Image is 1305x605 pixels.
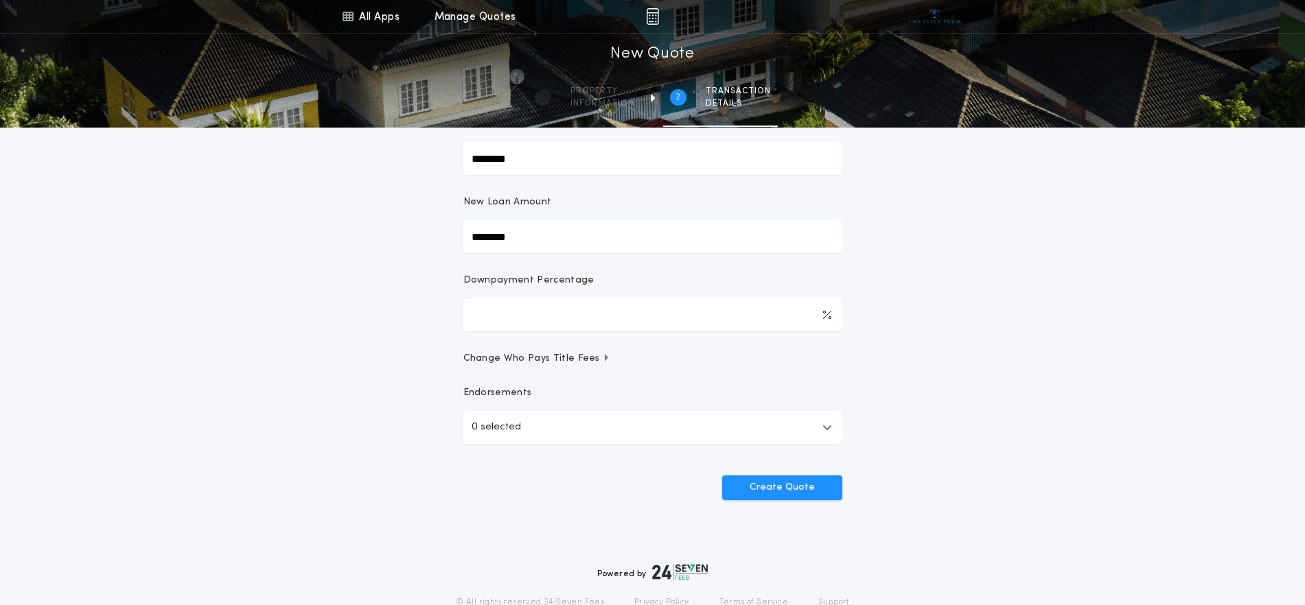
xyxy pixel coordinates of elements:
[463,142,842,175] input: Sale Price
[463,352,842,366] button: Change Who Pays Title Fees
[570,86,634,97] span: Property
[463,352,611,366] span: Change Who Pays Title Fees
[722,475,842,500] button: Create Quote
[463,411,842,444] button: 0 selected
[463,386,842,400] p: Endorsements
[570,98,634,109] span: information
[706,98,771,109] span: details
[675,92,680,103] h2: 2
[463,220,842,253] input: New Loan Amount
[646,8,659,25] img: img
[706,86,771,97] span: Transaction
[909,10,960,23] img: vs-icon
[463,274,594,287] p: Downpayment Percentage
[472,419,521,436] p: 0 selected
[610,43,694,65] h1: New Quote
[463,298,842,331] input: Downpayment Percentage
[597,564,708,580] div: Powered by
[652,564,708,580] img: logo
[463,195,552,209] p: New Loan Amount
